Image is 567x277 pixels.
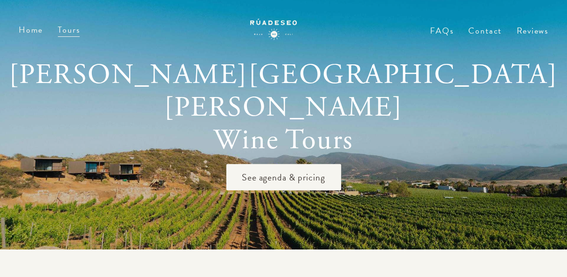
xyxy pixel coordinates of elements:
a: Contact [468,28,502,48]
a: FAQs [430,28,453,48]
a: Home [19,23,43,36]
a: Reviews [517,24,548,37]
span: See agenda & pricing [226,164,341,191]
a: Tours [58,23,80,36]
a: See agenda & pricing [226,174,341,182]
